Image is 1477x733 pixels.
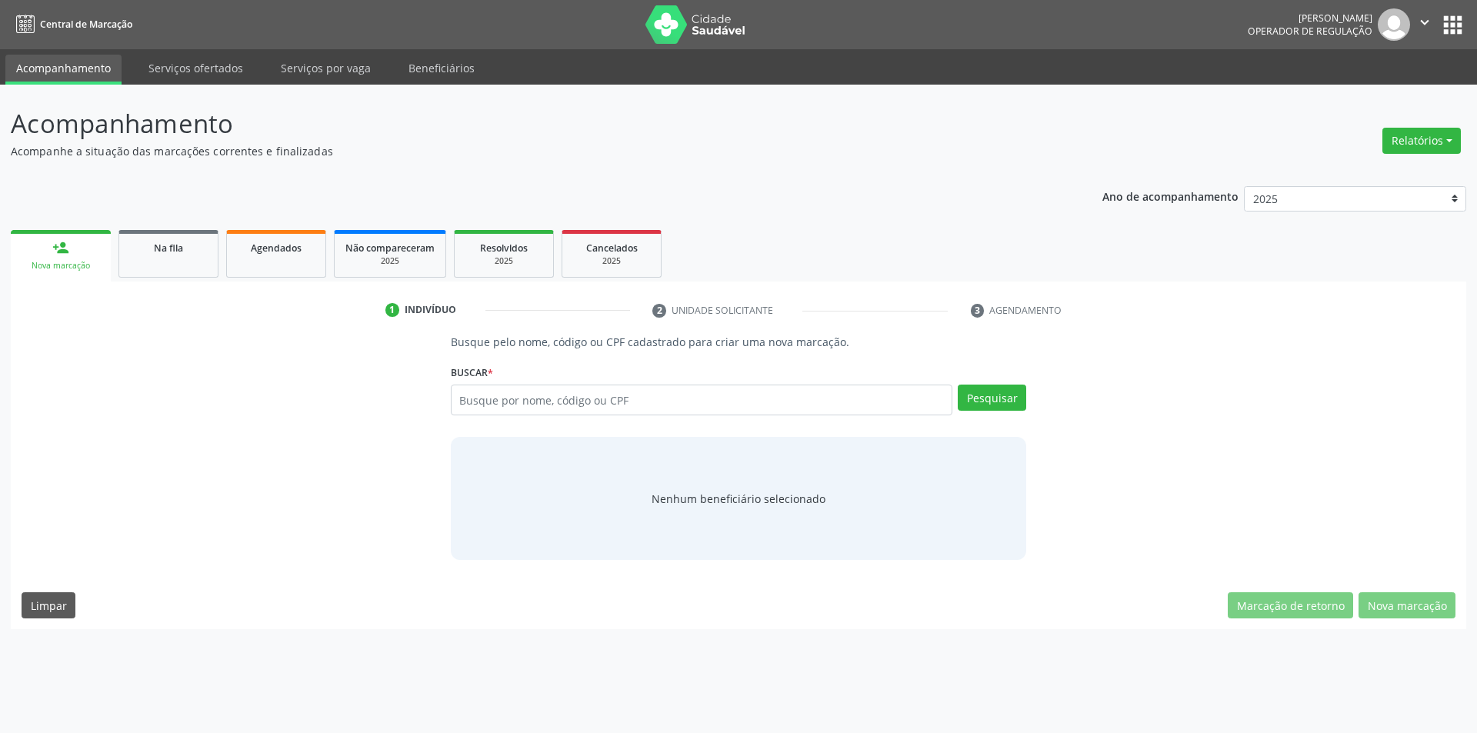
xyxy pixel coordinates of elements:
[251,242,302,255] span: Agendados
[22,592,75,618] button: Limpar
[22,260,100,272] div: Nova marcação
[465,255,542,267] div: 2025
[1228,592,1353,618] button: Marcação de retorno
[573,255,650,267] div: 2025
[1416,14,1433,31] i: 
[398,55,485,82] a: Beneficiários
[40,18,132,31] span: Central de Marcação
[1439,12,1466,38] button: apps
[451,361,493,385] label: Buscar
[405,303,456,317] div: Indivíduo
[11,105,1029,143] p: Acompanhamento
[451,334,1027,350] p: Busque pelo nome, código ou CPF cadastrado para criar uma nova marcação.
[5,55,122,85] a: Acompanhamento
[154,242,183,255] span: Na fila
[586,242,638,255] span: Cancelados
[1359,592,1455,618] button: Nova marcação
[52,239,69,256] div: person_add
[270,55,382,82] a: Serviços por vaga
[652,491,825,507] span: Nenhum beneficiário selecionado
[1382,128,1461,154] button: Relatórios
[1248,12,1372,25] div: [PERSON_NAME]
[1410,8,1439,41] button: 
[138,55,254,82] a: Serviços ofertados
[345,242,435,255] span: Não compareceram
[958,385,1026,411] button: Pesquisar
[11,12,132,37] a: Central de Marcação
[451,385,953,415] input: Busque por nome, código ou CPF
[1248,25,1372,38] span: Operador de regulação
[1102,186,1239,205] p: Ano de acompanhamento
[1378,8,1410,41] img: img
[11,143,1029,159] p: Acompanhe a situação das marcações correntes e finalizadas
[480,242,528,255] span: Resolvidos
[345,255,435,267] div: 2025
[385,303,399,317] div: 1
